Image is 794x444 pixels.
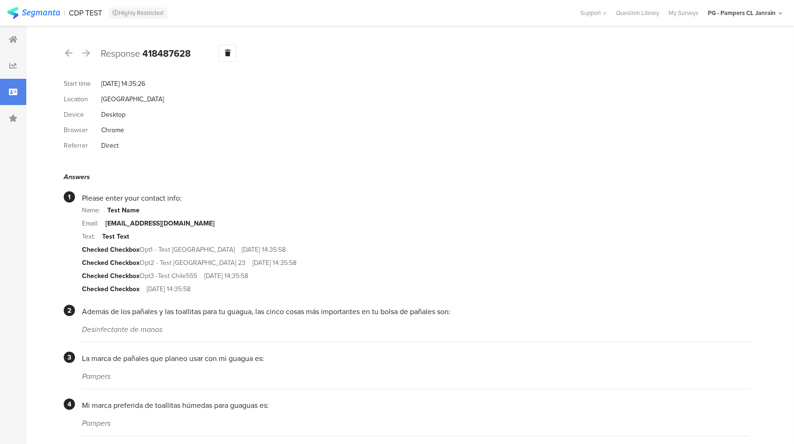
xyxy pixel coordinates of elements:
div: Referrer [64,141,101,151]
div: Checked Checkbox [82,245,140,255]
div: [DATE] 14:35:58 [242,245,293,255]
div: [DATE] 14:35:58 [147,284,198,294]
div: 4 [64,399,75,410]
div: Please enter your contact info: [82,193,749,203]
div: Test Name [107,205,140,215]
div: [DATE] 14:35:26 [101,79,145,89]
span: Response [101,46,140,60]
div: Checked Checkbox [82,284,140,294]
div: Desktop [101,110,126,120]
div: Text: [82,232,102,241]
div: [GEOGRAPHIC_DATA] [101,94,164,104]
div: Pampers [82,418,749,429]
div: CDP TEST [69,8,102,17]
b: 418487628 [142,46,191,60]
div: Browser [64,125,101,135]
div: Checked Checkbox [82,258,140,268]
a: My Surveys [664,8,703,17]
div: Desinfectante de manos [82,324,749,335]
div: 1 [64,191,75,203]
div: Opt3 -Test Chile555 [140,271,204,281]
div: Checked Checkbox [82,271,140,281]
div: [EMAIL_ADDRESS][DOMAIN_NAME] [105,218,215,228]
div: Answers [64,172,749,182]
div: Opt2 - Test [GEOGRAPHIC_DATA] 23 [140,258,252,268]
div: PG - Pampers CL Janrain [708,8,776,17]
div: 3 [64,352,75,363]
div: Start time [64,79,101,89]
div: Highly Restricted [109,8,167,19]
div: Opt1 - Test [GEOGRAPHIC_DATA] [140,245,242,255]
div: 2 [64,305,75,316]
img: segmanta logo [7,7,60,19]
div: Location [64,94,101,104]
div: Test Text [102,232,129,241]
a: Question Library [611,8,664,17]
div: Email: [82,218,105,228]
div: Name: [82,205,107,215]
div: Mi marca preferida de toallitas húmedas para guaguas es: [82,400,749,411]
div: La marca de pañales que planeo usar con mi guagua es: [82,353,749,364]
div: [DATE] 14:35:58 [204,271,255,281]
div: [DATE] 14:35:58 [252,258,304,268]
div: Support [580,6,607,20]
div: Direct [101,141,119,151]
div: Pampers [82,371,749,382]
div: Device [64,110,101,120]
div: | [64,8,65,18]
div: Además de los pañales y las toallitas para tu guagua, las cinco cosas más importantes en tu bolsa... [82,306,749,317]
div: Chrome [101,125,124,135]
